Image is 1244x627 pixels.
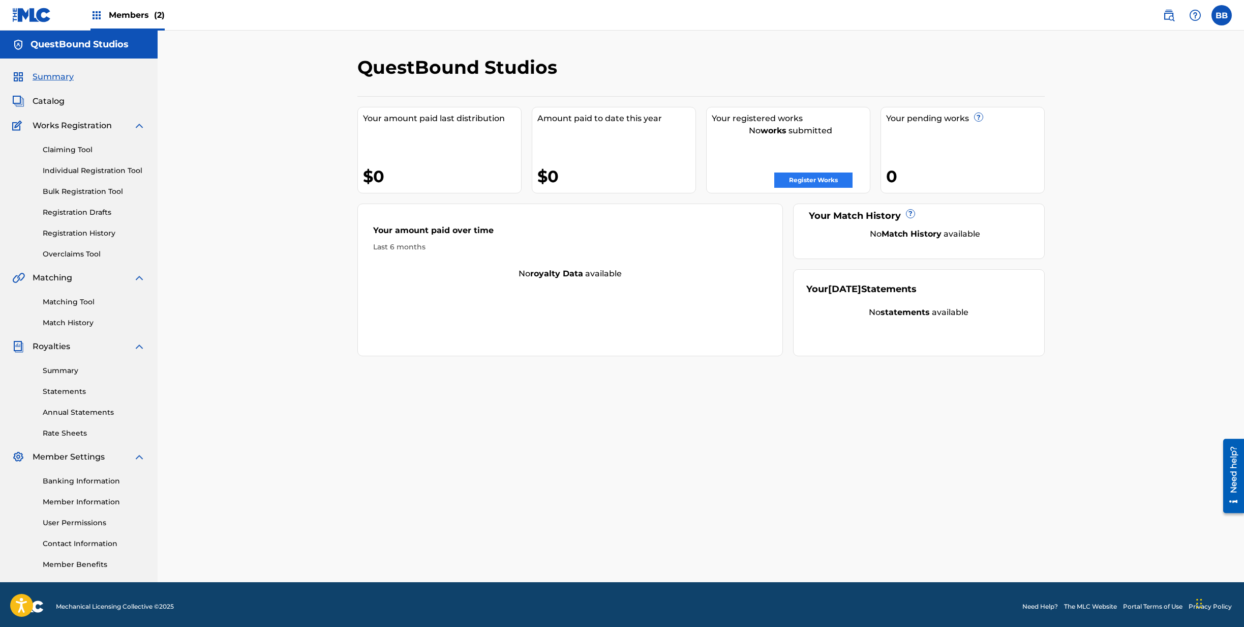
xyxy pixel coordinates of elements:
strong: royalty data [530,269,583,278]
img: help [1189,9,1201,21]
h5: QuestBound Studios [31,39,129,50]
div: Drag [1196,588,1202,619]
strong: Match History [882,229,942,239]
span: Member Settings [33,451,105,463]
div: Your Statements [806,282,917,296]
div: Your registered works [712,112,870,125]
div: Your amount paid last distribution [363,112,521,125]
a: Annual Statements [43,407,145,418]
h2: QuestBound Studios [357,56,562,79]
a: Banking Information [43,476,145,487]
div: No available [819,228,1031,240]
img: Matching [12,272,25,284]
img: expand [133,340,145,353]
a: Overclaims Tool [43,249,145,260]
strong: works [761,126,786,135]
a: Match History [43,318,145,328]
a: Individual Registration Tool [43,165,145,176]
img: Top Rightsholders [90,9,103,21]
a: SummarySummary [12,71,74,83]
iframe: Resource Center [1216,434,1244,518]
span: Works Registration [33,120,112,132]
img: Summary [12,71,24,83]
img: Accounts [12,39,24,51]
span: Mechanical Licensing Collective © 2025 [56,602,174,611]
div: $0 [537,165,695,188]
a: The MLC Website [1064,602,1117,611]
img: Works Registration [12,120,25,132]
a: Public Search [1159,5,1179,25]
div: User Menu [1211,5,1232,25]
span: Catalog [33,95,65,107]
span: Matching [33,272,72,284]
a: Member Information [43,497,145,507]
a: Matching Tool [43,297,145,307]
div: Last 6 months [373,242,768,252]
a: Claiming Tool [43,145,145,155]
div: No available [358,268,783,280]
div: Amount paid to date this year [537,112,695,125]
img: expand [133,451,145,463]
a: Registration Drafts [43,207,145,218]
div: Your amount paid over time [373,224,768,242]
img: expand [133,272,145,284]
a: Privacy Policy [1189,602,1232,611]
a: Need Help? [1022,602,1058,611]
div: No submitted [712,125,870,137]
a: Bulk Registration Tool [43,186,145,197]
div: Help [1185,5,1205,25]
a: Register Works [774,173,853,188]
div: $0 [363,165,521,188]
a: Statements [43,386,145,397]
iframe: Chat Widget [1193,578,1244,627]
img: Member Settings [12,451,24,463]
div: Your pending works [886,112,1044,125]
a: Portal Terms of Use [1123,602,1182,611]
div: No available [806,306,1031,319]
img: Catalog [12,95,24,107]
span: Members [109,9,165,21]
a: Member Benefits [43,559,145,570]
div: 0 [886,165,1044,188]
span: (2) [154,10,165,20]
span: Summary [33,71,74,83]
a: Rate Sheets [43,428,145,439]
a: Summary [43,365,145,376]
a: CatalogCatalog [12,95,65,107]
span: Royalties [33,340,70,353]
span: ? [975,113,983,121]
img: MLC Logo [12,8,51,22]
strong: statements [881,307,930,317]
img: search [1163,9,1175,21]
a: Contact Information [43,538,145,549]
span: ? [906,210,915,218]
img: expand [133,120,145,132]
a: Registration History [43,228,145,239]
div: Your Match History [806,209,1031,223]
span: [DATE] [828,283,861,295]
img: Royalties [12,340,24,353]
a: User Permissions [43,518,145,528]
